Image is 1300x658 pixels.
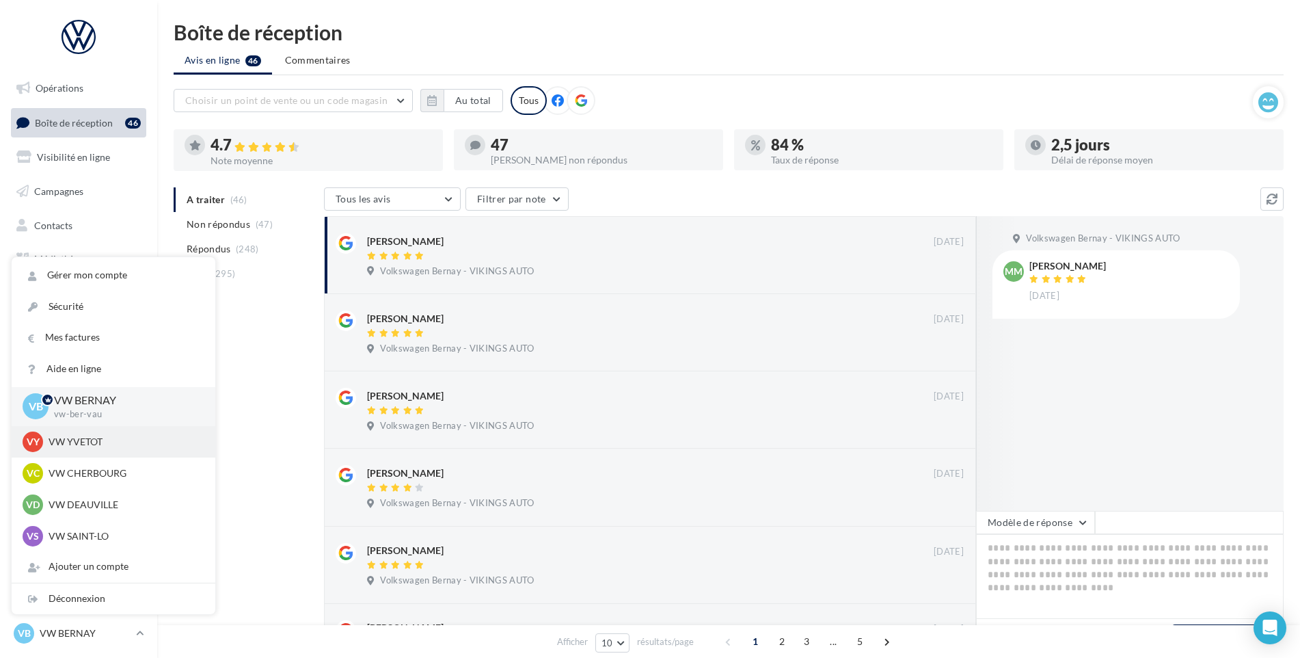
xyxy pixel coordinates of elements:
span: [DATE] [934,391,964,403]
button: Au total [420,89,503,112]
span: Campagnes [34,185,83,197]
p: VW DEAUVILLE [49,498,199,512]
span: Volkswagen Bernay - VIKINGS AUTO [380,420,534,432]
div: [PERSON_NAME] [367,621,444,635]
a: Aide en ligne [12,354,215,384]
a: Médiathèque [8,245,149,274]
a: Sécurité [12,291,215,322]
p: vw-ber-vau [54,408,193,421]
div: [PERSON_NAME] [367,544,444,557]
div: Ajouter un compte [12,551,215,582]
button: Modèle de réponse [976,511,1095,534]
div: Boîte de réception [174,22,1284,42]
div: [PERSON_NAME] [367,389,444,403]
span: Médiathèque [34,253,90,265]
p: VW SAINT-LO [49,529,199,543]
span: Commentaires [285,53,351,67]
a: Visibilité en ligne [8,143,149,172]
span: VB [18,627,31,640]
div: [PERSON_NAME] non répondus [491,155,712,165]
a: Campagnes [8,177,149,206]
span: Volkswagen Bernay - VIKINGS AUTO [380,265,534,278]
a: VB VW BERNAY [11,620,146,646]
div: 2,5 jours [1051,137,1273,153]
button: Tous les avis [324,187,461,211]
span: VS [27,529,39,543]
span: 3 [796,631,817,653]
p: VW YVETOT [49,435,199,449]
div: 84 % [771,137,992,153]
a: PLV et print personnalisable [8,313,149,354]
span: Contacts [34,219,72,231]
span: 10 [601,637,613,648]
a: Contacts [8,211,149,240]
span: Volkswagen Bernay - VIKINGS AUTO [380,343,534,355]
span: [DATE] [1029,290,1059,302]
span: Répondus [187,242,231,256]
div: [PERSON_NAME] [367,312,444,326]
span: 1 [744,631,766,653]
span: [DATE] [934,313,964,326]
p: VW CHERBOURG [49,466,199,480]
a: Boîte de réception46 [8,108,149,137]
span: ... [822,631,844,653]
a: Gérer mon compte [12,260,215,291]
button: Filtrer par note [465,187,569,211]
div: Tous [511,86,547,115]
span: 5 [849,631,871,653]
span: VB [29,399,43,414]
span: [DATE] [934,468,964,480]
p: VW BERNAY [40,627,131,640]
span: Volkswagen Bernay - VIKINGS AUTO [380,575,534,587]
span: [DATE] [934,546,964,558]
span: Opérations [36,82,83,94]
div: [PERSON_NAME] [1029,261,1106,271]
span: Volkswagen Bernay - VIKINGS AUTO [380,497,534,510]
span: Afficher [557,635,588,648]
span: (295) [213,268,236,279]
button: Au total [444,89,503,112]
span: MM [1005,265,1023,278]
span: Visibilité en ligne [37,151,110,163]
button: Choisir un point de vente ou un code magasin [174,89,413,112]
button: 10 [595,633,630,653]
span: (248) [236,244,259,254]
span: Non répondus [187,218,250,231]
span: (47) [256,219,273,230]
div: Note moyenne [211,156,432,166]
div: Open Intercom Messenger [1254,611,1286,644]
span: Volkswagen Bernay - VIKINGS AUTO [1026,233,1180,245]
p: VW BERNAY [54,393,193,408]
span: VY [27,435,40,449]
div: [PERSON_NAME] [367,235,444,248]
span: 2 [771,631,793,653]
span: [DATE] [934,623,964,635]
div: 4.7 [211,137,432,153]
a: Campagnes DataOnDemand [8,358,149,399]
span: VC [27,466,40,480]
div: Taux de réponse [771,155,992,165]
span: VD [26,498,40,512]
div: 46 [125,118,141,129]
div: Déconnexion [12,583,215,614]
div: Délai de réponse moyen [1051,155,1273,165]
span: résultats/page [637,635,694,648]
div: 47 [491,137,712,153]
span: Boîte de réception [35,116,113,128]
a: Calendrier [8,279,149,308]
a: Mes factures [12,322,215,353]
div: [PERSON_NAME] [367,466,444,480]
span: Choisir un point de vente ou un code magasin [185,94,388,106]
span: Tous les avis [336,193,391,205]
span: [DATE] [934,236,964,248]
a: Opérations [8,74,149,103]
